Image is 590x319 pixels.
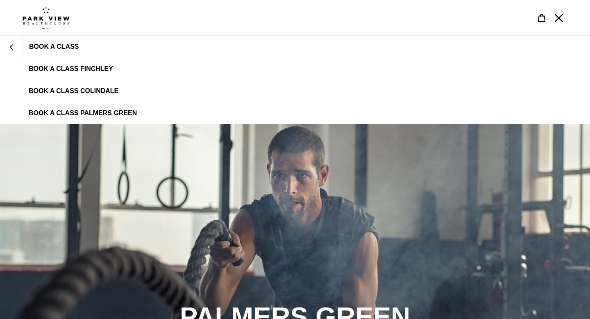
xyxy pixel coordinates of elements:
[29,65,113,73] span: BOOK A CLASS FINCHLEY
[550,9,567,27] button: Menu
[23,6,70,29] img: Park view health clubs is a gym near you.
[29,109,137,117] span: BOOK A CLASS PALMERS GREEN
[29,87,118,95] span: BOOK A CLASS COLINDALE
[29,43,79,50] span: BOOK A CLASS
